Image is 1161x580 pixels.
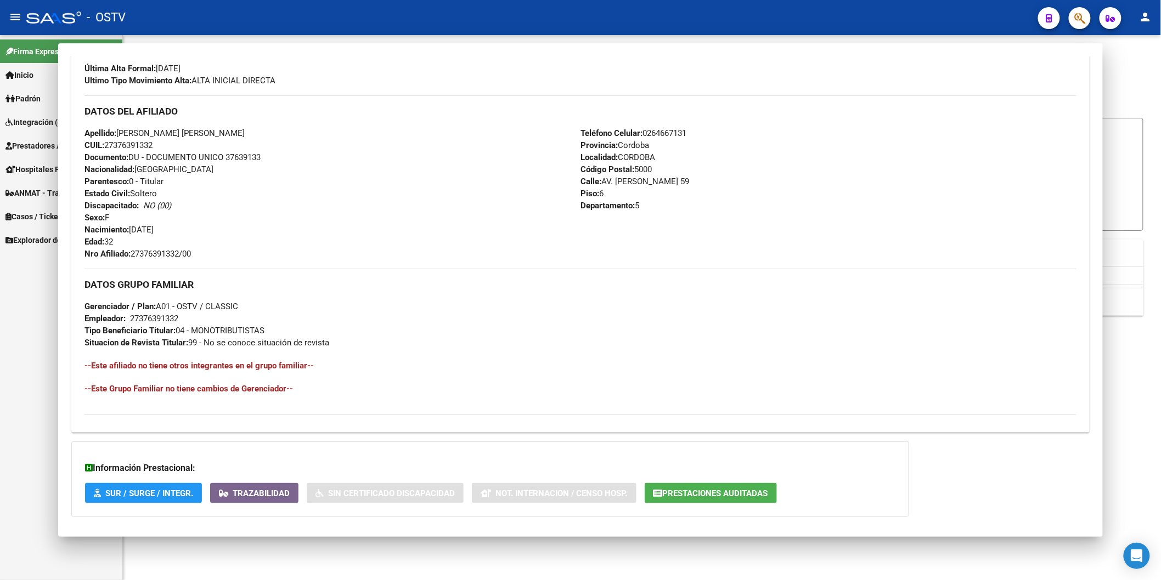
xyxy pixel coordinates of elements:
span: 0264667131 [580,128,686,138]
h4: --Este Grupo Familiar no tiene cambios de Gerenciador-- [84,383,1077,395]
span: 5 [580,201,639,211]
span: Soltero [84,189,157,198]
span: Casos / Tickets [5,211,65,223]
span: 99 - No se conoce situación de revista [84,338,329,348]
strong: Departamento: [580,201,635,211]
strong: Código Postal: [580,164,634,174]
span: Integración (discapacidad) [5,116,107,128]
strong: Provincia: [580,140,618,150]
strong: Teléfono Celular: [580,128,643,138]
button: SUR / SURGE / INTEGR. [85,483,202,503]
span: Prestadores / Proveedores [5,140,105,152]
span: Sin Certificado Discapacidad [328,488,455,498]
div: Open Intercom Messenger [1124,543,1150,569]
span: [DATE] [84,64,181,73]
strong: Ultimo Tipo Movimiento Alta: [84,76,191,86]
h3: DATOS GRUPO FAMILIAR [84,278,1077,291]
span: F [84,213,109,223]
span: Explorador de Archivos [5,234,93,246]
span: DU - DOCUMENTO UNICO 37639133 [84,152,261,162]
span: Not. Internacion / Censo Hosp. [495,488,628,498]
button: Trazabilidad [210,483,298,503]
span: 27376391332/00 [84,249,191,259]
span: 0 - Titular [84,177,164,186]
strong: Discapacitado: [84,201,139,211]
h4: --Este afiliado no tiene otros integrantes en el grupo familiar-- [84,360,1077,372]
span: 32 [84,237,113,247]
strong: Nacimiento: [84,225,129,235]
strong: CUIL: [84,140,104,150]
mat-icon: person [1139,10,1152,24]
strong: Localidad: [580,152,618,162]
span: [PERSON_NAME] [PERSON_NAME] [84,128,245,138]
button: Prestaciones Auditadas [645,483,777,503]
span: - OSTV [87,5,126,30]
span: Hospitales Públicos [5,163,85,175]
h3: DATOS DEL AFILIADO [84,105,1077,117]
strong: Piso: [580,189,599,198]
span: 5000 [580,164,652,174]
button: Sin Certificado Discapacidad [307,483,464,503]
span: AV. [PERSON_NAME] 59 [580,177,689,186]
span: [GEOGRAPHIC_DATA] [84,164,213,174]
strong: Calle: [580,177,601,186]
span: 04 - MONOTRIBUTISTAS [84,326,264,336]
span: Firma Express [5,46,63,58]
strong: Empleador: [84,314,126,323]
strong: Edad: [84,237,104,247]
strong: Estado Civil: [84,189,130,198]
span: ANMAT - Trazabilidad [5,187,92,199]
span: Prestaciones Auditadas [663,488,768,498]
strong: Sexo: [84,213,105,223]
strong: Gerenciador / Plan: [84,302,156,311]
span: Padrón [5,93,41,105]
strong: Situacion de Revista Titular: [84,338,188,348]
strong: Documento: [84,152,128,162]
span: 27376391332 [84,140,153,150]
span: A01 - OSTV / CLASSIC [84,302,238,311]
span: Cordoba [580,140,649,150]
strong: Nacionalidad: [84,164,134,174]
span: 6 [580,189,604,198]
strong: Tipo Beneficiario Titular: [84,326,176,336]
mat-icon: menu [9,10,22,24]
span: [DATE] [84,225,154,235]
strong: Parentesco: [84,177,129,186]
strong: Nro Afiliado: [84,249,131,259]
span: SUR / SURGE / INTEGR. [105,488,193,498]
div: 27376391332 [130,312,178,325]
button: Not. Internacion / Censo Hosp. [472,483,636,503]
i: NO (00) [143,201,171,211]
h3: Información Prestacional: [85,462,895,475]
span: Trazabilidad [233,488,290,498]
strong: Última Alta Formal: [84,64,156,73]
strong: Apellido: [84,128,116,138]
span: ALTA INICIAL DIRECTA [84,76,275,86]
span: Inicio [5,69,33,81]
span: CORDOBA [580,152,655,162]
